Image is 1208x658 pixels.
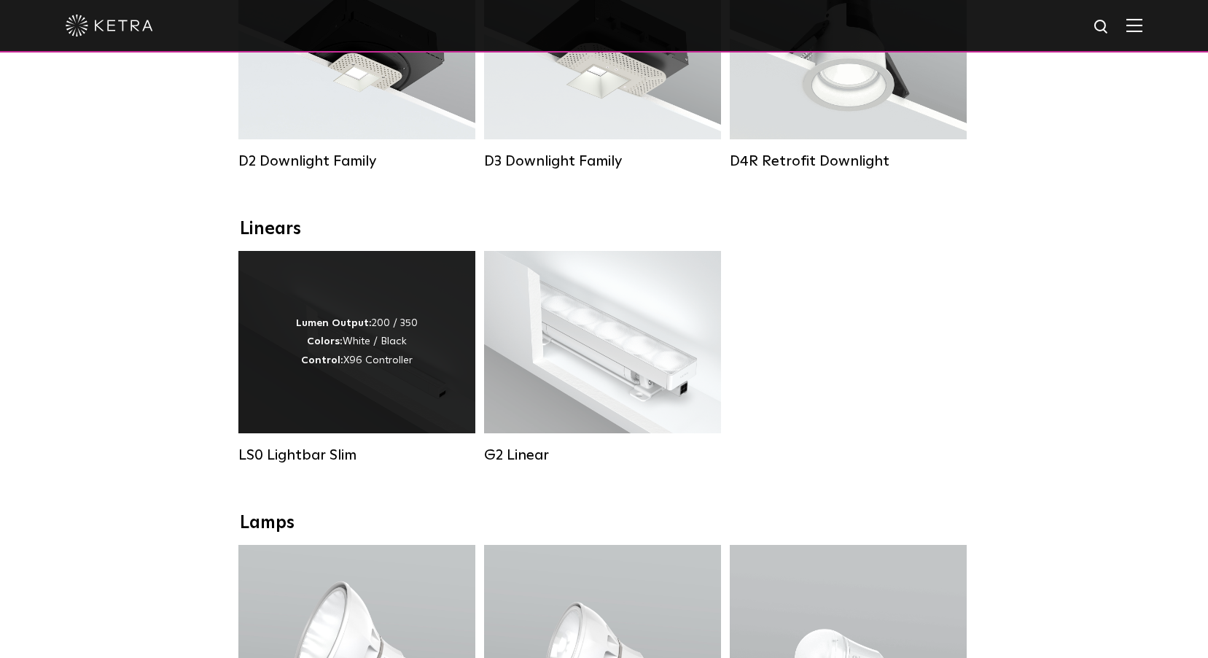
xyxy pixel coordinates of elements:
div: D2 Downlight Family [238,152,475,170]
div: 200 / 350 White / Black X96 Controller [296,314,418,370]
img: Hamburger%20Nav.svg [1126,18,1142,32]
strong: Control: [301,355,343,365]
div: D4R Retrofit Downlight [730,152,967,170]
a: LS0 Lightbar Slim Lumen Output:200 / 350Colors:White / BlackControl:X96 Controller [238,251,475,464]
div: Linears [240,219,969,240]
div: LS0 Lightbar Slim [238,446,475,464]
div: Lamps [240,513,969,534]
img: ketra-logo-2019-white [66,15,153,36]
img: search icon [1093,18,1111,36]
div: G2 Linear [484,446,721,464]
strong: Lumen Output: [296,318,372,328]
div: D3 Downlight Family [484,152,721,170]
strong: Colors: [307,336,343,347]
a: G2 Linear Lumen Output:400 / 700 / 1000Colors:WhiteBeam Angles:Flood / [GEOGRAPHIC_DATA] / Narrow... [484,251,721,464]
